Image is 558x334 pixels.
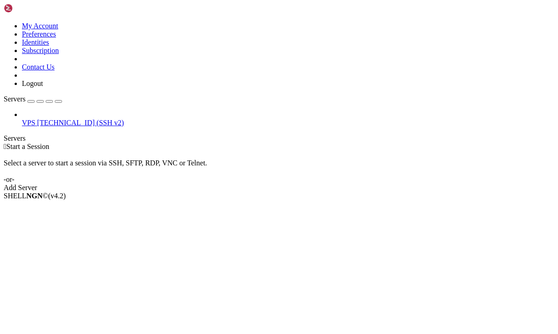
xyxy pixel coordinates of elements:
[4,151,554,184] div: Select a server to start a session via SSH, SFTP, RDP, VNC or Telnet. -or-
[37,119,124,127] span: [TECHNICAL_ID] (SSH v2)
[22,119,35,127] span: VPS
[22,38,49,46] a: Identities
[4,184,554,192] div: Add Server
[22,119,554,127] a: VPS [TECHNICAL_ID] (SSH v2)
[4,95,62,103] a: Servers
[22,111,554,127] li: VPS [TECHNICAL_ID] (SSH v2)
[4,134,554,143] div: Servers
[22,47,59,54] a: Subscription
[6,143,49,150] span: Start a Session
[22,30,56,38] a: Preferences
[22,80,43,87] a: Logout
[22,22,58,30] a: My Account
[26,192,43,200] b: NGN
[22,63,55,71] a: Contact Us
[4,143,6,150] span: 
[4,4,56,13] img: Shellngn
[4,192,66,200] span: SHELL ©
[48,192,66,200] span: 4.2.0
[4,95,26,103] span: Servers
